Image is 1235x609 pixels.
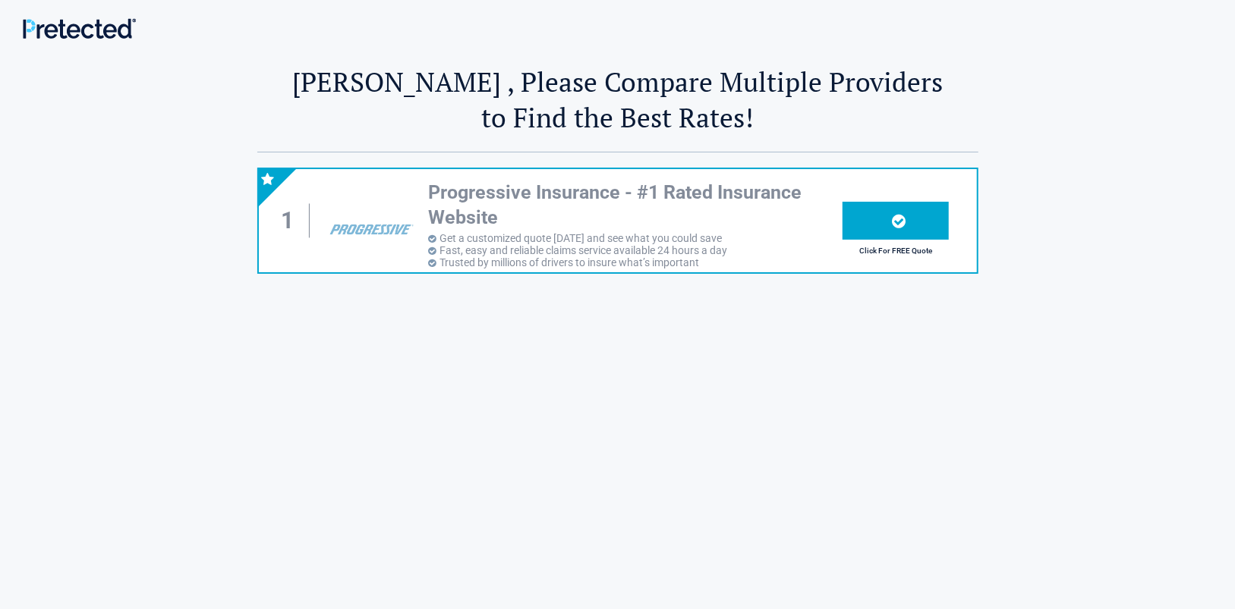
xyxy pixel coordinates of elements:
h2: Click For FREE Quote [843,246,949,255]
h2: [PERSON_NAME] , Please Compare Multiple Providers to Find the Best Rates! [257,64,978,135]
img: Main Logo [23,18,136,39]
div: 1 [274,204,310,238]
li: Get a customized quote [DATE] and see what you could save [428,232,843,244]
img: progressive's logo [323,197,420,244]
li: Trusted by millions of drivers to insure what’s important [428,256,843,268]
h3: Progressive Insurance - #1 Rated Insurance Website [428,181,843,230]
li: Fast, easy and reliable claims service available 24 hours a day [428,244,843,256]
